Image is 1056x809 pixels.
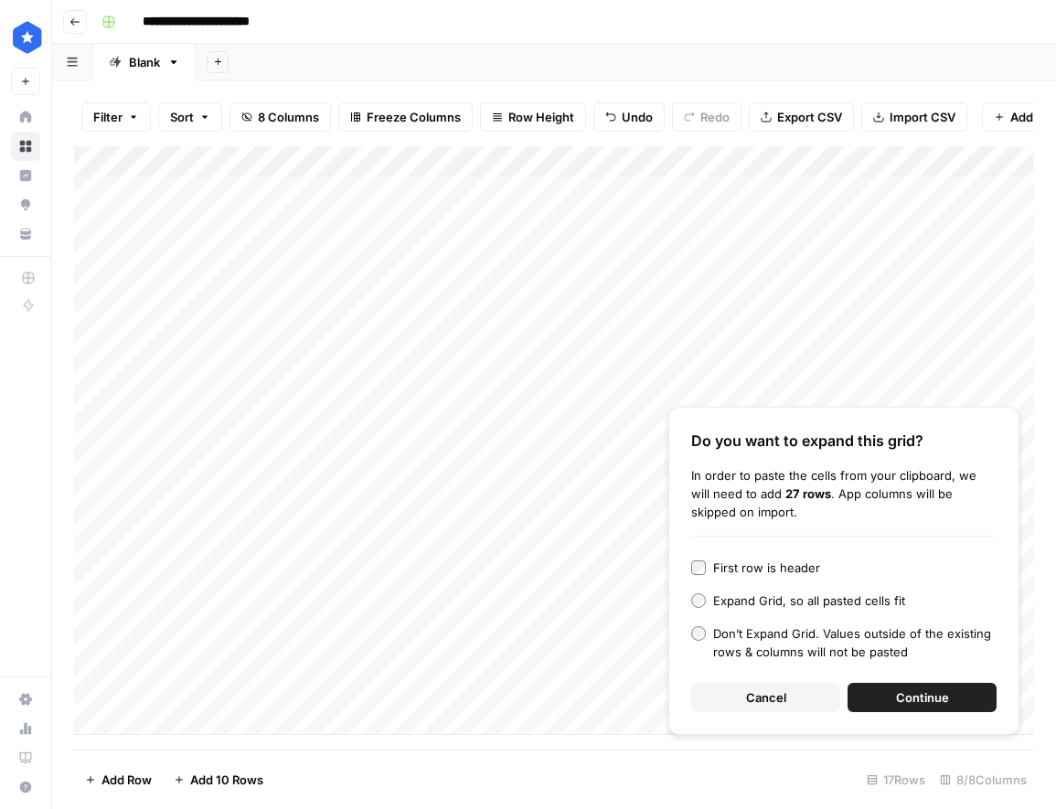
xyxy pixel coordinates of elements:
[101,771,152,789] span: Add Row
[622,108,653,126] span: Undo
[593,102,665,132] button: Undo
[11,743,40,772] a: Learning Hub
[338,102,473,132] button: Freeze Columns
[129,53,160,71] div: Blank
[861,102,967,132] button: Import CSV
[11,161,40,190] a: Insights
[777,108,842,126] span: Export CSV
[11,685,40,714] a: Settings
[93,108,123,126] span: Filter
[896,688,949,707] span: Continue
[508,108,574,126] span: Row Height
[746,688,786,707] span: Cancel
[859,765,933,794] div: 17 Rows
[713,591,905,610] div: Expand Grid, so all pasted cells fit
[163,765,274,794] button: Add 10 Rows
[480,102,586,132] button: Row Height
[258,108,319,126] span: 8 Columns
[11,132,40,161] a: Browse
[11,15,40,60] button: Workspace: ConsumerAffairs
[848,683,997,712] button: Continue
[672,102,741,132] button: Redo
[700,108,730,126] span: Redo
[691,683,840,712] button: Cancel
[11,772,40,802] button: Help + Support
[713,559,820,577] div: First row is header
[93,44,196,80] a: Blank
[691,430,997,452] div: Do you want to expand this grid?
[190,771,263,789] span: Add 10 Rows
[81,102,151,132] button: Filter
[74,765,163,794] button: Add Row
[713,624,997,661] div: Don’t Expand Grid. Values outside of the existing rows & columns will not be pasted
[691,466,997,521] div: In order to paste the cells from your clipboard, we will need to add . App columns will be skippe...
[691,560,706,575] input: First row is header
[749,102,854,132] button: Export CSV
[785,486,831,501] b: 27 rows
[11,102,40,132] a: Home
[691,626,706,641] input: Don’t Expand Grid. Values outside of the existing rows & columns will not be pasted
[11,219,40,249] a: Your Data
[229,102,331,132] button: 8 Columns
[11,190,40,219] a: Opportunities
[367,108,461,126] span: Freeze Columns
[890,108,955,126] span: Import CSV
[11,21,44,54] img: ConsumerAffairs Logo
[933,765,1034,794] div: 8/8 Columns
[170,108,194,126] span: Sort
[691,593,706,608] input: Expand Grid, so all pasted cells fit
[158,102,222,132] button: Sort
[11,714,40,743] a: Usage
